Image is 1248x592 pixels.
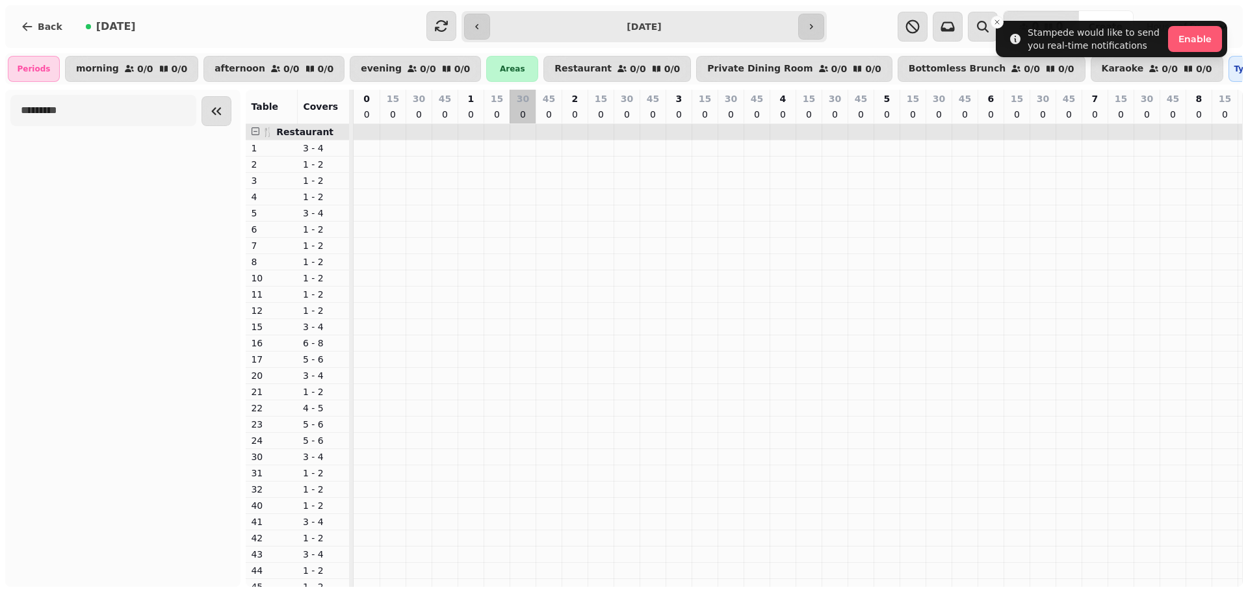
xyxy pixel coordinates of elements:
p: 30 [251,450,292,463]
p: 45 [543,92,555,105]
p: 15 [595,92,607,105]
p: evening [361,64,402,74]
p: 0 [465,108,476,121]
p: 7 [1092,92,1098,105]
p: 45 [647,92,659,105]
p: Restaurant [554,64,612,74]
p: 2 [572,92,578,105]
p: 0 / 0 [318,64,334,73]
p: 30 [933,92,945,105]
p: 15 [907,92,919,105]
div: Periods [8,56,60,82]
p: 0 [1193,108,1204,121]
p: 0 / 0 [137,64,153,73]
p: 22 [251,402,292,415]
p: 30 [829,92,841,105]
p: 24 [251,434,292,447]
p: 0 [777,108,788,121]
p: 0 / 0 [1196,64,1212,73]
p: 5 - 6 [303,434,344,447]
p: afternoon [214,64,265,74]
p: 15 [1011,92,1023,105]
p: 30 [1141,92,1153,105]
button: Collapse sidebar [201,96,231,126]
p: 5 [884,92,890,105]
p: 43 [251,548,292,561]
p: 0 / 0 [865,64,881,73]
p: 0 / 0 [664,64,681,73]
p: 0 [543,108,554,121]
p: 30 [413,92,425,105]
p: 23 [251,418,292,431]
p: 0 [933,108,944,121]
p: 0 [361,108,372,121]
p: 12 [251,304,292,317]
p: 0 / 0 [1162,64,1178,73]
button: Bottomless Brunch0/00/0 [898,56,1085,82]
p: 3 - 4 [303,450,344,463]
p: 7 [251,239,292,252]
p: 31 [251,467,292,480]
p: 3 - 4 [303,369,344,382]
p: 0 [1141,108,1152,121]
p: 1 - 2 [303,272,344,285]
p: 0 / 0 [420,64,436,73]
p: 3 [676,92,682,105]
p: 0 [595,108,606,121]
p: 45 [751,92,763,105]
button: Private Dining Room0/00/0 [696,56,892,82]
p: 4 [251,190,292,203]
p: Karaoke [1102,64,1144,74]
p: 45 [439,92,451,105]
p: 3 [251,174,292,187]
p: 15 [699,92,711,105]
div: Stampede would like to send you real-time notifications [1028,26,1163,52]
p: 0 [1115,108,1126,121]
p: 5 - 6 [303,418,344,431]
p: 30 [1037,92,1049,105]
p: 0 [829,108,840,121]
p: 1 - 2 [303,158,344,171]
p: 4 [780,92,786,105]
p: 1 [468,92,474,105]
p: 44 [251,564,292,577]
p: 0 [959,108,970,121]
p: 15 [387,92,399,105]
p: 0 [985,108,996,121]
p: 0 [673,108,684,121]
p: 30 [517,92,529,105]
p: 1 - 2 [303,467,344,480]
p: 0 / 0 [1058,64,1074,73]
p: 1 - 2 [303,255,344,268]
p: 0 [491,108,502,121]
button: Karaoke0/00/0 [1091,56,1223,82]
p: 0 [751,108,762,121]
p: 8 [251,255,292,268]
span: 🍴 Restaurant [262,127,333,137]
p: 0 [699,108,710,121]
span: Table [251,101,278,112]
p: 15 [1115,92,1127,105]
p: 15 [803,92,815,105]
p: 3 - 4 [303,207,344,220]
button: [DATE] [75,11,146,42]
p: 0 [1219,108,1230,121]
p: 1 - 2 [303,564,344,577]
p: 21 [251,385,292,398]
p: 0 [855,108,866,121]
p: 1 - 2 [303,223,344,236]
p: 20 [251,369,292,382]
p: 41 [251,515,292,528]
p: 3 - 4 [303,142,344,155]
p: 1 [251,142,292,155]
button: Restaurant0/00/0 [543,56,691,82]
p: 0 / 0 [630,64,646,73]
p: 0 [413,108,424,121]
p: 1 - 2 [303,385,344,398]
p: 0 [569,108,580,121]
p: 0 [1167,108,1178,121]
p: 1 - 2 [303,190,344,203]
p: 0 / 0 [454,64,471,73]
p: 4 - 5 [303,402,344,415]
p: 0 [621,108,632,121]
